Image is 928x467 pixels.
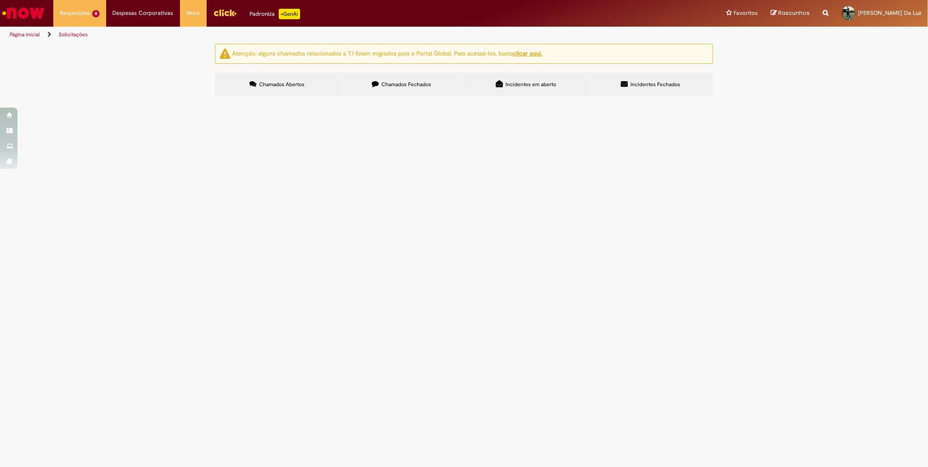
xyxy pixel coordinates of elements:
[92,10,100,17] span: 8
[213,6,237,19] img: click_logo_yellow_360x200.png
[187,9,200,17] span: More
[771,9,810,17] a: Rascunhos
[778,9,810,17] span: Rascunhos
[506,81,557,88] span: Incidentes em aberto
[60,9,90,17] span: Requisições
[113,9,173,17] span: Despesas Corporativas
[59,31,88,38] a: Solicitações
[260,81,305,88] span: Chamados Abertos
[7,27,612,43] ul: Trilhas de página
[631,81,681,88] span: Incidentes Fechados
[858,9,921,17] span: [PERSON_NAME] Da Luz
[1,4,46,22] img: ServiceNow
[232,49,542,57] ng-bind-html: Atenção: alguns chamados relacionados a T.I foram migrados para o Portal Global. Para acessá-los,...
[513,49,542,57] a: clicar aqui.
[10,31,40,38] a: Página inicial
[250,9,300,19] div: Padroniza
[279,9,300,19] p: +GenAi
[382,81,432,88] span: Chamados Fechados
[734,9,758,17] span: Favoritos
